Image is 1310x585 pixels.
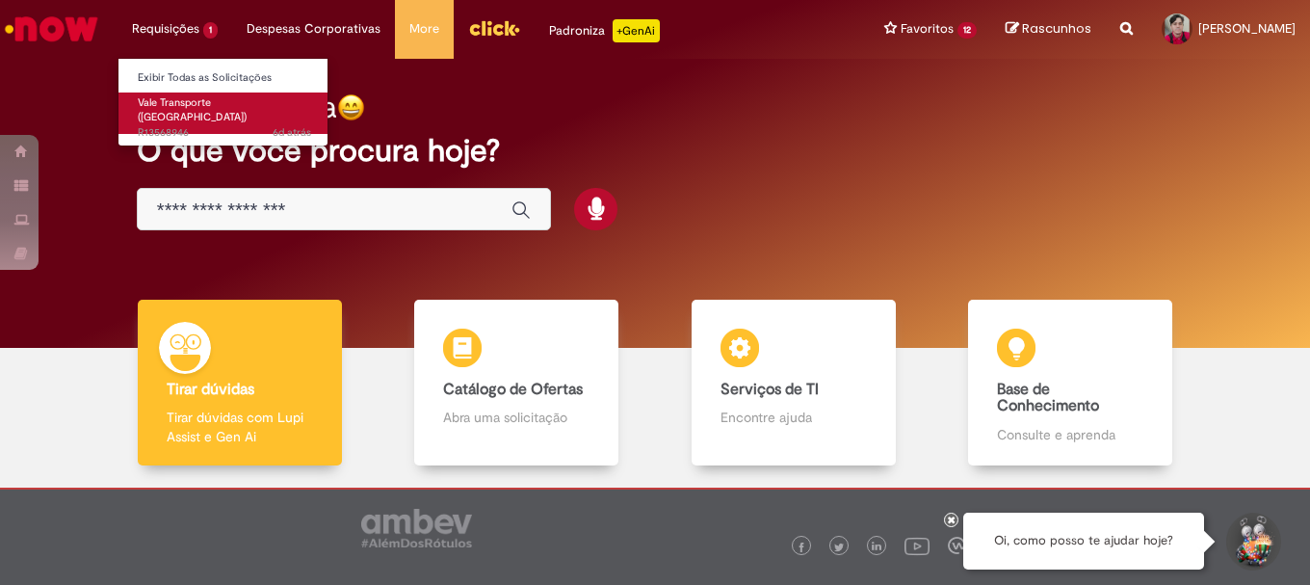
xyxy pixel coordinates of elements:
[997,425,1143,444] p: Consulte e aprenda
[997,380,1099,416] b: Base de Conhecimento
[409,19,439,39] span: More
[337,93,365,121] img: happy-face.png
[167,380,254,399] b: Tirar dúvidas
[1022,19,1091,38] span: Rascunhos
[273,125,311,140] span: 6d atrás
[957,22,977,39] span: 12
[273,125,311,140] time: 26/09/2025 06:41:11
[1223,513,1281,571] button: Iniciar Conversa de Suporte
[468,13,520,42] img: click_logo_yellow_360x200.png
[1198,20,1296,37] span: [PERSON_NAME]
[167,408,313,446] p: Tirar dúvidas com Lupi Assist e Gen Ai
[1006,20,1091,39] a: Rascunhos
[901,19,954,39] span: Favoritos
[963,513,1204,570] div: Oi, como posso te ajudar hoje?
[613,19,660,42] p: +GenAi
[138,125,311,141] span: R13568946
[932,300,1210,466] a: Base de Conhecimento Consulte e aprenda
[872,542,881,553] img: logo_footer_linkedin.png
[132,19,199,39] span: Requisições
[655,300,932,466] a: Serviços de TI Encontre ajuda
[443,380,583,399] b: Catálogo de Ofertas
[904,533,930,558] img: logo_footer_youtube.png
[2,10,101,48] img: ServiceNow
[137,134,1173,168] h2: O que você procura hoje?
[203,22,218,39] span: 1
[101,300,379,466] a: Tirar dúvidas Tirar dúvidas com Lupi Assist e Gen Ai
[247,19,380,39] span: Despesas Corporativas
[834,543,844,552] img: logo_footer_twitter.png
[443,408,589,427] p: Abra uma solicitação
[379,300,656,466] a: Catálogo de Ofertas Abra uma solicitação
[797,543,806,552] img: logo_footer_facebook.png
[361,509,472,547] img: logo_footer_ambev_rotulo_gray.png
[118,58,328,146] ul: Requisições
[549,19,660,42] div: Padroniza
[948,537,965,554] img: logo_footer_workplace.png
[720,380,819,399] b: Serviços de TI
[118,93,330,134] a: Aberto R13568946 : Vale Transporte (VT)
[118,67,330,89] a: Exibir Todas as Solicitações
[138,95,247,125] span: Vale Transporte ([GEOGRAPHIC_DATA])
[720,408,867,427] p: Encontre ajuda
